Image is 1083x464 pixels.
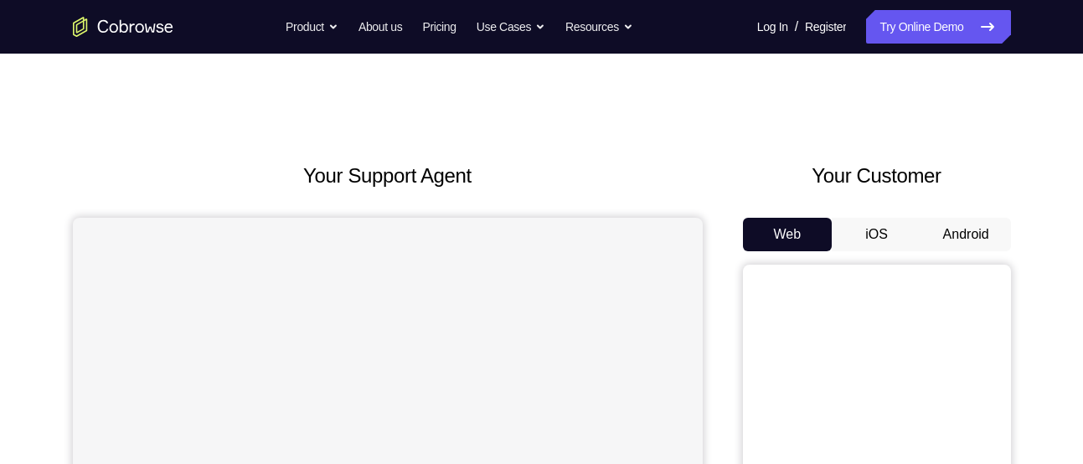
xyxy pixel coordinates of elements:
span: / [795,17,798,37]
button: Resources [565,10,633,44]
button: Product [286,10,338,44]
a: About us [358,10,402,44]
h2: Your Support Agent [73,161,703,191]
a: Go to the home page [73,17,173,37]
button: Use Cases [477,10,545,44]
a: Pricing [422,10,456,44]
button: Web [743,218,833,251]
h2: Your Customer [743,161,1011,191]
button: iOS [832,218,921,251]
a: Try Online Demo [866,10,1010,44]
button: Android [921,218,1011,251]
a: Log In [757,10,788,44]
a: Register [805,10,846,44]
